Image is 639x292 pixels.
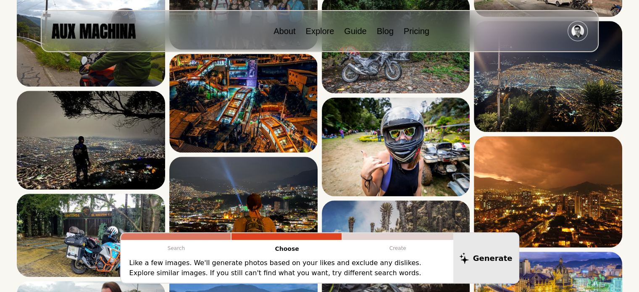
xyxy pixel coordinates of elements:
img: Search result [474,21,622,132]
p: Search [121,240,232,257]
p: Like a few images. We'll generate photos based on your likes and exclude any dislikes. Explore si... [129,258,445,278]
img: Search result [17,194,165,277]
a: Explore [305,26,334,36]
img: Search result [474,136,622,247]
img: Search result [17,91,165,189]
p: Choose [231,240,342,258]
a: Guide [344,26,366,36]
a: About [273,26,295,36]
img: Search result [169,54,318,153]
p: Create [342,240,453,257]
a: Pricing [404,26,429,36]
img: AUX MACHINA [52,24,136,38]
img: Search result [322,97,470,196]
img: Avatar [571,25,584,37]
a: Blog [377,26,394,36]
button: Generate [453,233,518,283]
img: Search result [169,157,318,268]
